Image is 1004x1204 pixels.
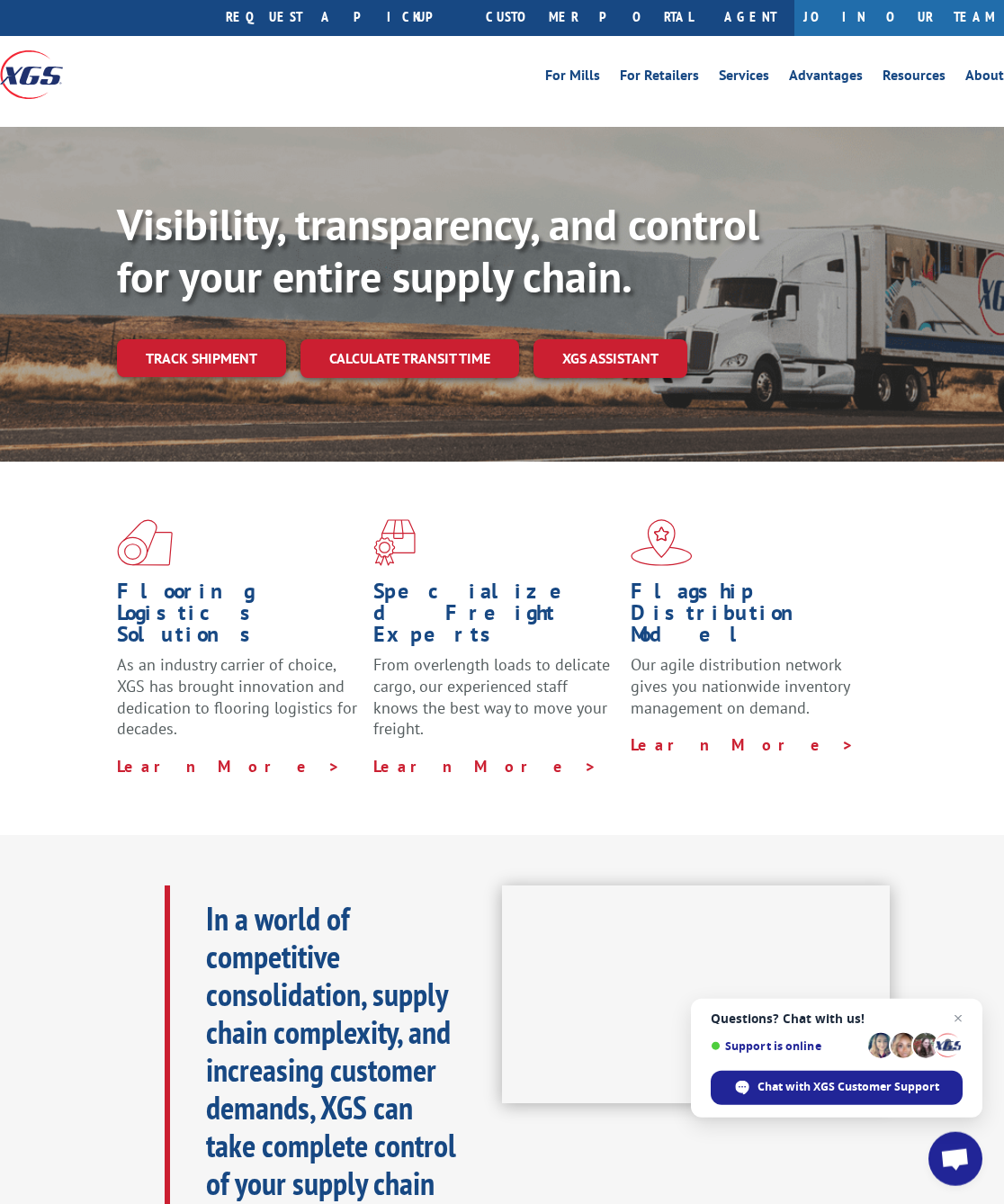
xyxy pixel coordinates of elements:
[373,654,616,756] p: From overlength loads to delicate cargo, our experienced staff knows the best way to move your fr...
[502,885,890,1103] iframe: XGS Logistics Solutions
[117,196,759,304] b: Visibility, transparency, and control for your entire supply chain.
[117,654,357,739] span: As an industry carrier of choice, XGS has brought innovation and dedication to flooring logistics...
[631,734,855,755] a: Learn More >
[789,68,863,88] a: Advantages
[300,339,519,378] a: Calculate transit time
[631,580,874,654] h1: Flagship Distribution Model
[545,68,600,88] a: For Mills
[719,68,769,88] a: Services
[620,68,699,88] a: For Retailers
[965,68,1004,88] a: About
[883,68,946,88] a: Resources
[711,1039,862,1053] span: Support is online
[928,1132,982,1186] div: Open chat
[373,519,416,566] img: xgs-icon-focused-on-flooring-red
[757,1079,939,1095] span: Chat with XGS Customer Support
[117,519,173,566] img: xgs-icon-total-supply-chain-intelligence-red
[533,339,687,378] a: XGS ASSISTANT
[117,580,360,654] h1: Flooring Logistics Solutions
[373,756,597,777] a: Learn More >
[631,654,849,718] span: Our agile distribution network gives you nationwide inventory management on demand.
[631,519,693,566] img: xgs-icon-flagship-distribution-model-red
[947,1008,969,1029] span: Close chat
[373,580,616,654] h1: Specialized Freight Experts
[117,339,286,377] a: Track shipment
[711,1071,963,1105] div: Chat with XGS Customer Support
[711,1011,963,1026] span: Questions? Chat with us!
[117,756,341,777] a: Learn More >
